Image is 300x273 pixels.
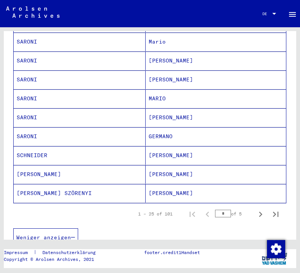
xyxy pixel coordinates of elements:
[146,51,286,70] mat-cell: [PERSON_NAME]
[16,234,71,241] span: Weniger anzeigen
[146,127,286,146] mat-cell: GERMANO
[6,6,60,18] img: Arolsen_neg.svg
[4,249,34,256] a: Impressum
[146,89,286,108] mat-cell: MARIO
[146,184,286,203] mat-cell: [PERSON_NAME]
[267,240,285,258] img: Zustimmung ändern
[146,165,286,184] mat-cell: [PERSON_NAME]
[14,70,146,89] mat-cell: SARONI
[146,70,286,89] mat-cell: [PERSON_NAME]
[14,165,146,184] mat-cell: [PERSON_NAME]
[14,146,146,165] mat-cell: SCHNEIDER
[138,211,173,217] div: 1 – 25 of 101
[14,89,146,108] mat-cell: SARONI
[14,51,146,70] mat-cell: SARONI
[146,146,286,165] mat-cell: [PERSON_NAME]
[14,184,146,203] mat-cell: [PERSON_NAME] SZÖRENYI
[285,6,300,21] button: Toggle sidenav
[4,249,105,256] div: |
[262,12,271,16] span: DE
[13,228,78,246] button: Weniger anzeigen
[14,33,146,51] mat-cell: SARONI
[267,240,285,258] div: Zustimmung ändern
[4,256,105,263] p: Copyright © Arolsen Archives, 2021
[260,249,289,268] img: yv_logo.png
[215,210,253,217] div: of 5
[144,249,200,256] p: footer.credit1Handset
[146,33,286,51] mat-cell: Mario
[185,206,200,222] button: First page
[200,206,215,222] button: Previous page
[36,249,105,256] a: Datenschutzerklärung
[14,127,146,146] mat-cell: SARONI
[288,10,297,19] mat-icon: Side nav toggle icon
[146,108,286,127] mat-cell: [PERSON_NAME]
[253,206,268,222] button: Next page
[14,108,146,127] mat-cell: SARONI
[268,206,283,222] button: Last page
